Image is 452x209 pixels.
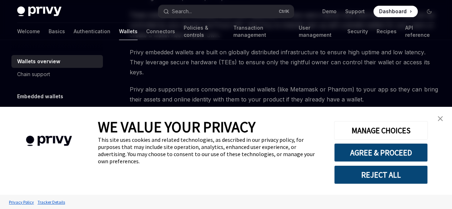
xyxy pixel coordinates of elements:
[438,116,443,121] img: close banner
[233,23,290,40] a: Transaction management
[74,23,110,40] a: Authentication
[17,106,53,115] div: Create a wallet
[17,23,40,40] a: Welcome
[376,23,396,40] a: Recipes
[49,23,65,40] a: Basics
[119,23,138,40] a: Wallets
[11,125,87,156] img: company logo
[17,70,50,79] div: Chain support
[36,196,67,208] a: Tracker Details
[184,23,225,40] a: Policies & controls
[279,9,289,14] span: Ctrl K
[158,5,294,18] button: Open search
[334,165,428,184] button: REJECT ALL
[130,84,439,104] span: Privy also supports users connecting external wallets (like Metamask or Phantom) to your app so t...
[322,8,337,15] a: Demo
[334,143,428,162] button: AGREE & PROCEED
[11,104,103,117] button: Toggle Create a wallet section
[373,6,418,17] a: Dashboard
[379,8,407,15] span: Dashboard
[17,6,61,16] img: dark logo
[433,111,447,126] a: close banner
[146,23,175,40] a: Connectors
[17,92,63,101] h5: Embedded wallets
[98,118,255,136] span: WE VALUE YOUR PRIVACY
[345,8,365,15] a: Support
[11,68,103,81] a: Chain support
[347,23,368,40] a: Security
[7,196,36,208] a: Privacy Policy
[423,6,435,17] button: Toggle dark mode
[298,23,339,40] a: User management
[17,57,60,66] div: Wallets overview
[172,7,192,16] div: Search...
[130,47,439,77] span: Privy embedded wallets are built on globally distributed infrastructure to ensure high uptime and...
[11,55,103,68] a: Wallets overview
[405,23,435,40] a: API reference
[98,136,323,165] div: This site uses cookies and related technologies, as described in our privacy policy, for purposes...
[334,121,428,140] button: MANAGE CHOICES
